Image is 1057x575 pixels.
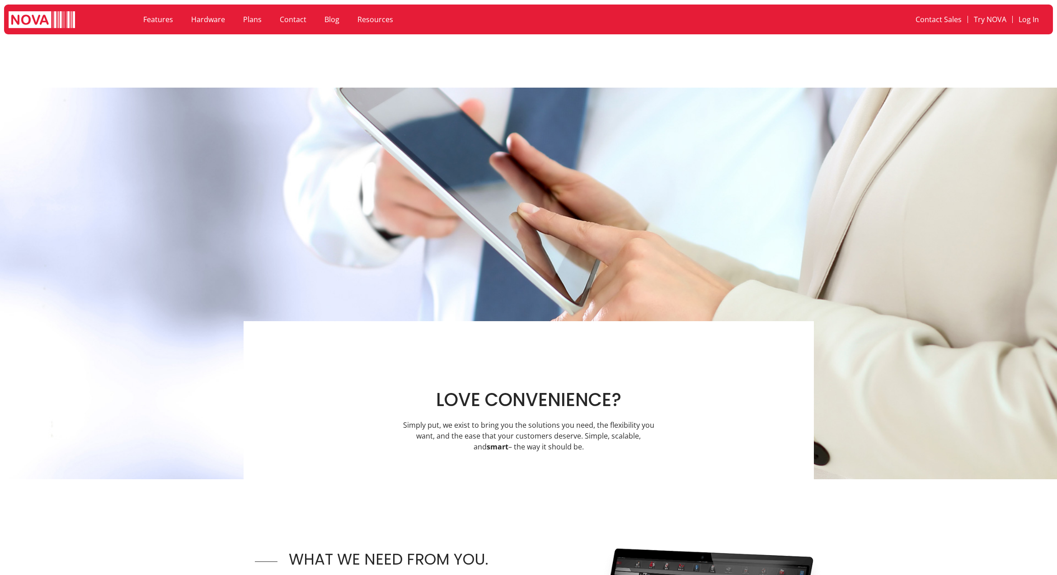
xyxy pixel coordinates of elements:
[348,9,402,30] a: Resources
[910,9,968,30] a: Contact Sales
[134,9,730,30] nav: Menu
[9,11,75,30] img: logo white
[315,9,348,30] a: Blog
[234,9,271,30] a: Plans
[1013,9,1045,30] a: Log In
[398,389,660,411] h1: LOVE CONVENIENCE?
[739,9,1045,30] nav: Menu
[289,548,529,571] h2: WHAT WE NEED FROM YOU.
[271,9,315,30] a: Contact
[398,420,660,452] p: Simply put, we exist to bring you the solutions you need, the flexibility you want, and the ease ...
[134,9,182,30] a: Features
[487,442,508,452] strong: smart
[182,9,234,30] a: Hardware
[968,9,1012,30] a: Try NOVA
